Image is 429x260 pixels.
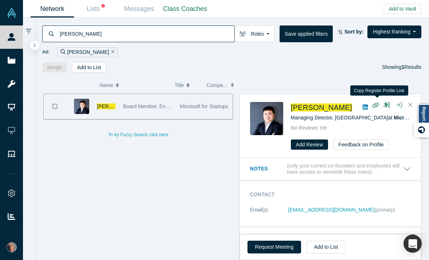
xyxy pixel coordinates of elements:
[109,48,114,56] button: Remove Filter
[250,206,288,221] dt: Email(s)
[42,62,67,72] button: Merge
[287,163,403,175] p: (only your current co-founders and employees will have access to view/edit these notes)
[175,78,199,93] button: Title
[161,0,210,17] a: Class Coaches
[250,163,411,175] button: Notes (only your current co-founders and employees will have access to view/edit these notes)
[97,103,139,109] a: [PERSON_NAME]
[175,78,184,93] span: Title
[234,25,274,42] button: Roles
[74,0,117,17] a: Lists
[117,0,161,17] a: Messages
[103,130,173,139] button: To try Fuzzy Search click here
[402,64,405,70] strong: 1
[100,78,113,93] span: Name
[402,64,421,70] span: Results
[250,191,401,198] h3: Contact
[333,139,389,150] button: Feedback on Profile
[31,0,74,17] a: Network
[344,29,364,35] strong: Sort by:
[250,165,286,173] h3: Notes
[418,104,429,138] a: Report a bug!
[59,25,234,42] input: Search by name, title, company, summary, expertise, investment criteria or topics of focus
[291,125,327,131] span: No Reviews Yet
[306,241,346,253] button: Add to List
[291,139,328,150] button: Add Review
[367,25,421,38] button: Highest Ranking
[180,103,228,109] span: Microsoft for Startups
[57,47,118,57] div: [PERSON_NAME]
[72,62,106,72] button: Add to List
[382,62,421,72] div: Showing
[291,103,352,111] a: [PERSON_NAME]
[7,242,17,252] img: Laurent Rains's Account
[123,103,274,109] span: Board Member, Entrepreneur, CEO, Investor, Mentor, Market Entry
[288,207,375,213] a: [EMAIL_ADDRESS][DOMAIN_NAME]
[207,78,231,93] button: Company
[247,241,301,253] button: Request Meeting
[280,25,333,42] button: Save applied filters
[405,99,416,111] button: Close
[7,8,17,18] img: Alchemist Vault Logo
[100,78,167,93] button: Name
[74,99,89,114] img: James Chou's Profile Image
[42,48,50,56] span: All:
[384,4,421,14] button: Add to Vault
[207,78,228,93] span: Company
[375,207,395,213] span: (primary)
[250,102,283,135] img: James Chou's Profile Image
[44,94,66,119] button: Bookmark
